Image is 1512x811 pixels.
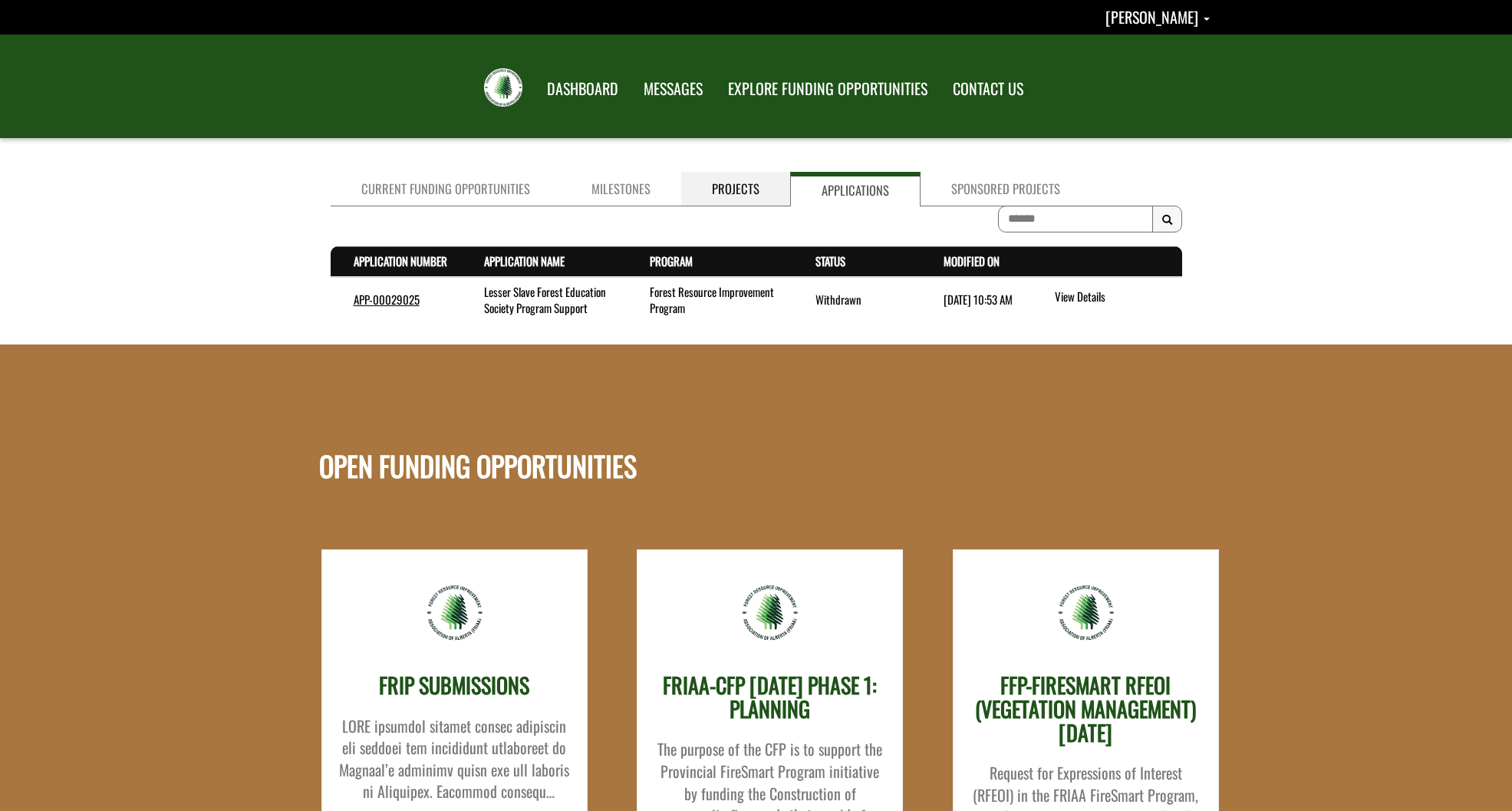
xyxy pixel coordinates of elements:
[1152,206,1182,233] button: Search Results
[561,172,681,206] a: Milestones
[535,70,630,108] a: DASHBOARD
[1105,5,1210,28] a: Cori Klassen
[484,68,522,107] img: FRIAA Submissions Portal
[319,361,637,480] h1: OPEN FUNDING OPPORTUNITIES
[426,584,483,641] img: friaa-logo.png
[716,70,939,108] a: EXPLORE FUNDING OPPORTUNITIES
[741,584,799,641] img: friaa-logo.png
[354,291,420,308] a: APP-00029025
[354,252,447,269] a: Application Number
[815,252,845,269] a: Status
[627,277,792,323] td: Forest Resource Improvement Program
[650,252,693,269] a: Program
[632,70,714,108] a: MESSAGES
[1105,5,1198,28] span: [PERSON_NAME]
[921,172,1091,206] a: Sponsored Projects
[653,674,887,721] h3: FRIAA-CFP [DATE] PHASE 1: PLANNING
[792,277,921,323] td: Withdrawn
[461,277,627,323] td: Lesser Slave Forest Education Society Program Support
[790,172,921,206] a: Applications
[533,65,1035,108] nav: Main Navigation
[379,674,529,697] h3: FRIP SUBMISSIONS
[921,277,1029,323] td: 10/30/2024 10:53 AM
[1029,277,1181,323] td: action menu
[944,291,1013,308] time: [DATE] 10:53 AM
[1055,288,1175,307] a: View details
[944,252,1000,269] a: Modified On
[969,674,1203,744] h3: FFP-FIRESMART RFEOI (VEGETATION MANAGEMENT) [DATE]
[1057,584,1115,641] img: friaa-logo.png
[1029,247,1181,277] th: Actions
[998,206,1153,232] input: To search on partial text, use the asterisk (*) wildcard character.
[484,252,565,269] a: Application Name
[941,70,1035,108] a: CONTACT US
[331,172,561,206] a: Current Funding Opportunities
[681,172,790,206] a: Projects
[338,706,572,803] div: LORE ipsumdol sitamet consec adipiscin eli seddoei tem incididunt utlaboreet do Magnaal’e adminim...
[331,277,461,323] td: APP-00029025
